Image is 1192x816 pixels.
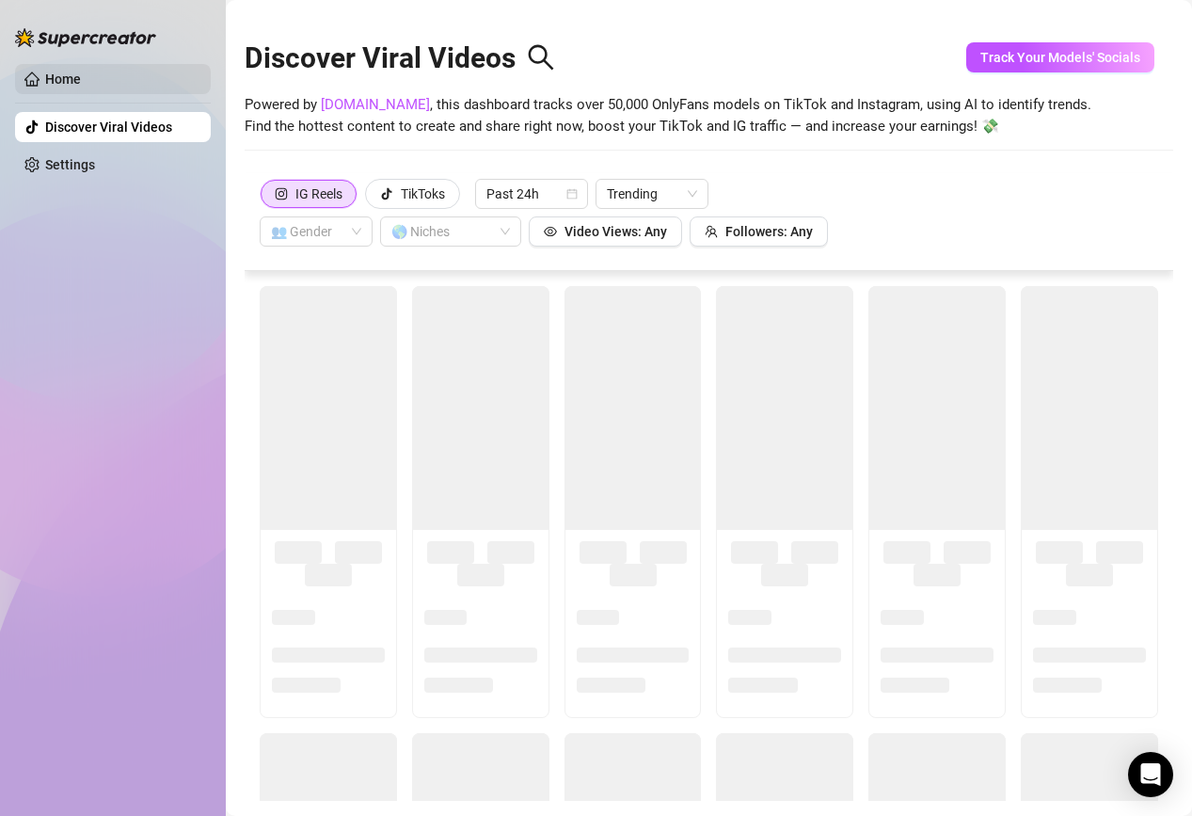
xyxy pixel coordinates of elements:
[566,188,578,200] span: calendar
[15,28,156,47] img: logo-BBDzfeDw.svg
[245,40,555,76] h2: Discover Viral Videos
[527,43,555,72] span: search
[564,224,667,239] span: Video Views: Any
[295,180,342,208] div: IG Reels
[966,42,1154,72] button: Track Your Models' Socials
[725,224,813,239] span: Followers: Any
[690,216,828,247] button: Followers: Any
[380,187,393,200] span: tik-tok
[607,180,697,208] span: Trending
[401,180,445,208] div: TikToks
[45,72,81,87] a: Home
[980,50,1140,65] span: Track Your Models' Socials
[45,157,95,172] a: Settings
[1128,752,1173,797] div: Open Intercom Messenger
[486,180,577,208] span: Past 24h
[45,120,172,135] a: Discover Viral Videos
[544,225,557,238] span: eye
[705,225,718,238] span: team
[275,187,288,200] span: instagram
[321,96,430,113] a: [DOMAIN_NAME]
[529,216,682,247] button: Video Views: Any
[245,94,1091,138] span: Powered by , this dashboard tracks over 50,000 OnlyFans models on TikTok and Instagram, using AI ...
